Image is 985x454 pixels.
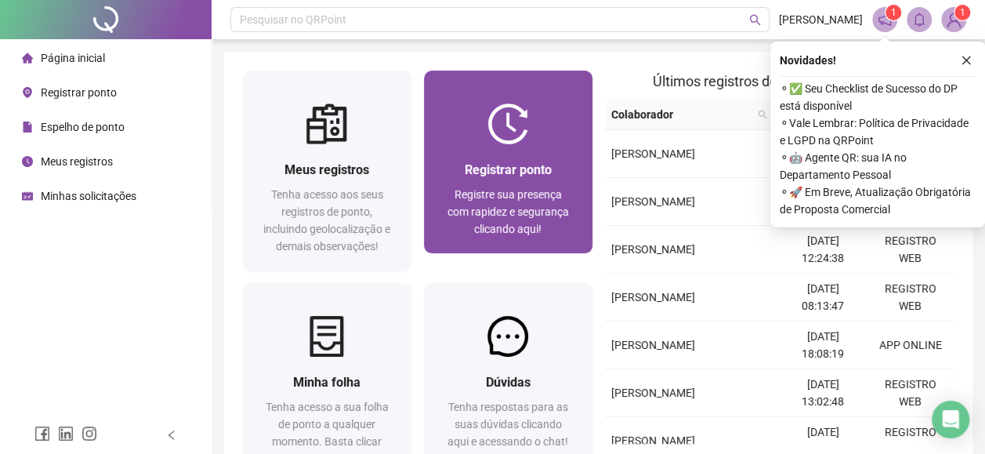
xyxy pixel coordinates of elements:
[942,8,965,31] img: 85271
[779,321,866,369] td: [DATE] 18:08:19
[243,71,411,271] a: Meus registrosTenha acesso aos seus registros de ponto, incluindo geolocalização e demais observa...
[867,274,954,321] td: REGISTRO WEB
[749,14,761,26] span: search
[22,53,33,64] span: home
[41,121,125,133] span: Espelho de ponto
[780,114,976,149] span: ⚬ Vale Lembrar: Política de Privacidade e LGPD na QRPoint
[611,147,695,160] span: [PERSON_NAME]
[284,162,369,177] span: Meus registros
[41,190,136,202] span: Minhas solicitações
[263,188,390,252] span: Tenha acesso aos seus registros de ponto, incluindo geolocalização e demais observações!
[653,73,906,89] span: Últimos registros de ponto sincronizados
[22,87,33,98] span: environment
[780,52,836,69] span: Novidades !
[611,106,751,123] span: Colaborador
[611,195,695,208] span: [PERSON_NAME]
[912,13,926,27] span: bell
[779,369,866,417] td: [DATE] 13:02:48
[780,183,976,218] span: ⚬ 🚀 Em Breve, Atualização Obrigatória de Proposta Comercial
[611,291,695,303] span: [PERSON_NAME]
[22,156,33,167] span: clock-circle
[758,110,767,119] span: search
[611,339,695,351] span: [PERSON_NAME]
[41,52,105,64] span: Página inicial
[961,55,972,66] span: close
[22,191,33,202] span: schedule
[41,86,117,99] span: Registrar ponto
[779,226,866,274] td: [DATE] 12:24:38
[885,5,901,20] sup: 1
[878,13,892,27] span: notification
[891,7,896,18] span: 1
[611,387,695,399] span: [PERSON_NAME]
[867,321,954,369] td: APP ONLINE
[960,7,965,18] span: 1
[447,401,568,448] span: Tenha respostas para as suas dúvidas clicando aqui e acessando o chat!
[954,5,970,20] sup: Atualize o seu contato no menu Meus Dados
[779,274,866,321] td: [DATE] 08:13:47
[779,11,863,28] span: [PERSON_NAME]
[41,155,113,168] span: Meus registros
[424,71,592,253] a: Registrar pontoRegistre sua presença com rapidez e segurança clicando aqui!
[58,426,74,441] span: linkedin
[932,401,969,438] div: Open Intercom Messenger
[447,188,569,235] span: Registre sua presença com rapidez e segurança clicando aqui!
[293,375,360,390] span: Minha folha
[465,162,552,177] span: Registrar ponto
[780,80,976,114] span: ⚬ ✅ Seu Checklist de Sucesso do DP está disponível
[867,226,954,274] td: REGISTRO WEB
[755,103,770,126] span: search
[22,122,33,133] span: file
[611,434,695,447] span: [PERSON_NAME]
[780,149,976,183] span: ⚬ 🤖 Agente QR: sua IA no Departamento Pessoal
[611,243,695,256] span: [PERSON_NAME]
[166,430,177,441] span: left
[486,375,531,390] span: Dúvidas
[867,369,954,417] td: REGISTRO WEB
[34,426,50,441] span: facebook
[81,426,97,441] span: instagram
